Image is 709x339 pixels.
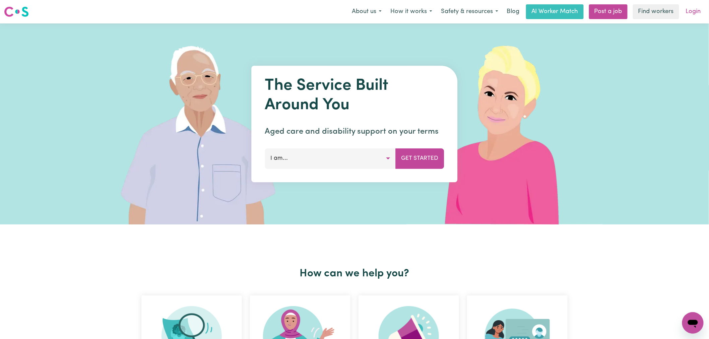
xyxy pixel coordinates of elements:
iframe: Button to launch messaging window [682,312,704,334]
button: I am... [265,148,396,168]
button: Get Started [396,148,444,168]
button: About us [347,5,386,19]
p: Aged care and disability support on your terms [265,126,444,138]
a: Post a job [589,4,628,19]
a: Careseekers logo [4,4,29,19]
h2: How can we help you? [137,267,572,280]
button: How it works [386,5,437,19]
img: Careseekers logo [4,6,29,18]
a: Blog [503,4,523,19]
h1: The Service Built Around You [265,76,444,115]
a: Find workers [633,4,679,19]
a: Login [682,4,705,19]
a: AI Worker Match [526,4,584,19]
button: Safety & resources [437,5,503,19]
